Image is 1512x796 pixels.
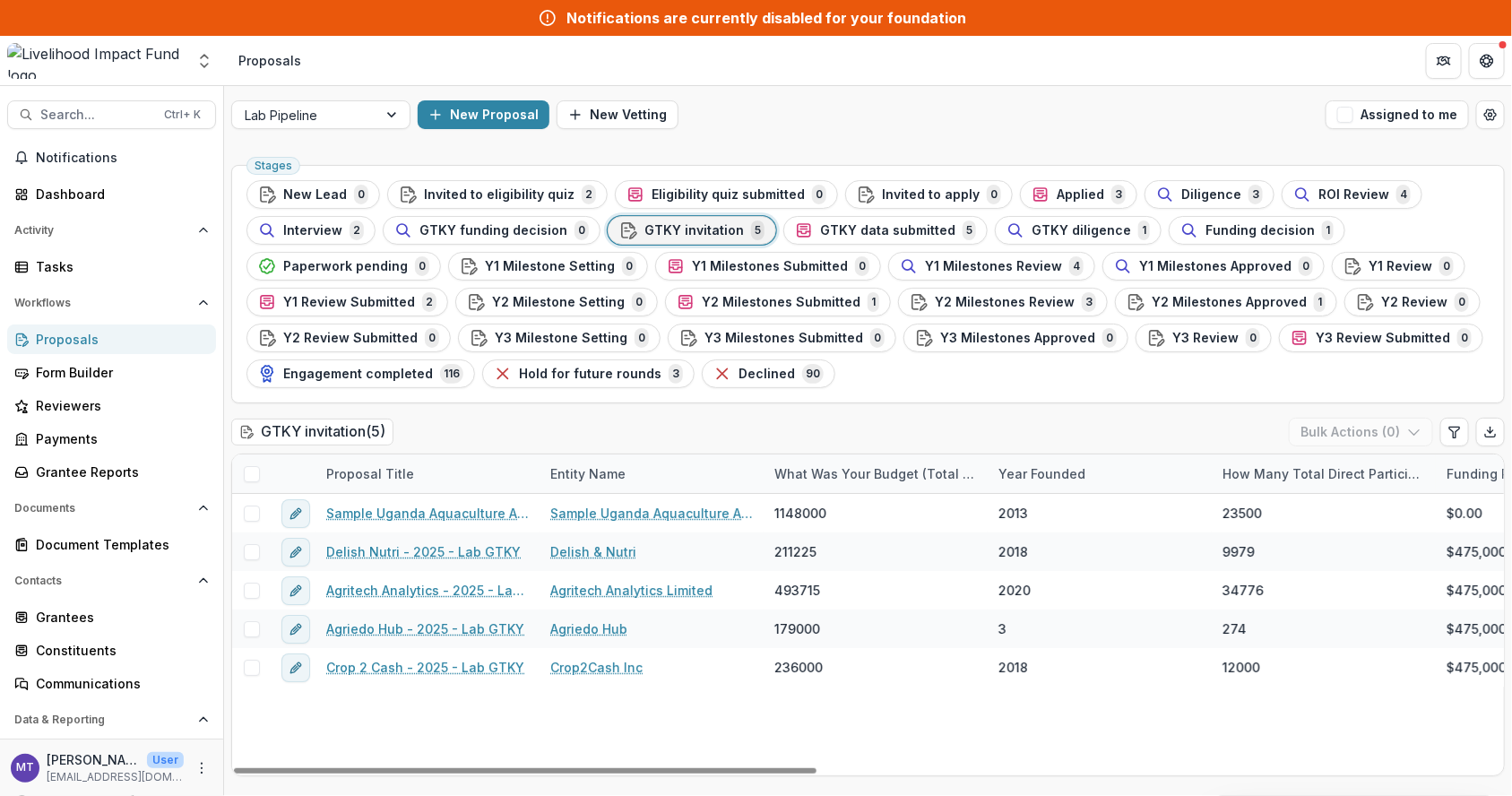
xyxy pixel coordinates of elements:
button: Interview2 [246,216,376,245]
button: Y3 Milestone Setting0 [458,324,661,352]
button: Y3 Milestones Approved0 [903,324,1128,352]
button: GTKY invitation5 [608,216,776,245]
button: Y3 Review Submitted0 [1279,324,1483,352]
a: Crop 2 Cash - 2025 - Lab GTKY [326,658,524,677]
span: 0 [1455,292,1469,312]
div: Proposal Title [315,454,540,493]
button: Declined90 [702,359,835,388]
span: Y3 Review Submitted [1316,331,1450,346]
button: New Vetting [557,100,678,129]
div: Reviewers [36,396,202,415]
a: Dashboard [7,179,216,209]
button: Y1 Milestones Approved0 [1102,252,1325,281]
span: 23500 [1223,504,1262,523]
span: Y2 Milestones Submitted [702,295,860,310]
span: 0 [635,328,649,348]
span: 0 [1299,256,1313,276]
button: edit [281,499,310,528]
a: Reviewers [7,391,216,420]
span: 9979 [1223,542,1255,561]
p: User [147,752,184,768]
button: Assigned to me [1326,100,1469,129]
button: Open Activity [7,216,216,245]
div: Notifications are currently disabled for your foundation [567,7,967,29]
span: GTKY funding decision [419,223,567,238]
a: Agritech Analytics Limited [550,581,713,600]
span: 0 [1457,328,1472,348]
span: 34776 [1223,581,1264,600]
button: Y2 Milestones Review3 [898,288,1108,316]
span: Documents [14,502,191,515]
a: Document Templates [7,530,216,559]
span: Declined [739,367,795,382]
p: [PERSON_NAME] [47,750,140,769]
button: Engagement completed116 [246,359,475,388]
span: Y3 Milestones Submitted [704,331,863,346]
span: Paperwork pending [283,259,408,274]
a: Sample Uganda Aquaculture Association - 2025 - New Lead [326,504,529,523]
button: Bulk Actions (0) [1289,418,1433,446]
button: Y2 Milestone Setting0 [455,288,658,316]
span: 179000 [774,619,820,638]
span: 0 [632,292,646,312]
span: 1148000 [774,504,826,523]
a: Delish & Nutri [550,542,636,561]
button: Invited to eligibility quiz2 [387,180,608,209]
span: 90 [802,364,824,384]
div: Constituents [36,641,202,660]
button: ROI Review4 [1282,180,1422,209]
button: Y3 Milestones Submitted0 [668,324,896,352]
button: Y2 Review Submitted0 [246,324,451,352]
span: 5 [963,221,976,240]
a: Sample Uganda Aquaculture Association [550,504,753,523]
button: Applied3 [1020,180,1137,209]
div: How many total direct participants did the organization reach during that fiscal year? [1212,454,1436,493]
span: 1 [1138,221,1150,240]
div: Grantees [36,608,202,627]
div: What was your budget (total expenses, in USD) for the most recently completed year? [764,454,988,493]
span: 493715 [774,581,820,600]
span: 0 [415,256,429,276]
span: Y3 Milestones Approved [940,331,1095,346]
button: New Proposal [418,100,549,129]
button: Open Documents [7,494,216,523]
span: Y3 Milestone Setting [495,331,627,346]
span: Applied [1057,187,1104,203]
div: Form Builder [36,363,202,382]
span: Y2 Milestone Setting [492,295,625,310]
span: GTKY data submitted [820,223,955,238]
span: 3 [998,619,1007,638]
a: Form Builder [7,358,216,387]
span: Y2 Review [1381,295,1447,310]
button: Partners [1426,43,1462,79]
span: Invited to eligibility quiz [424,187,575,203]
span: 0 [622,256,636,276]
span: Funding decision [1205,223,1315,238]
span: 0 [1439,256,1454,276]
button: New Lead0 [246,180,380,209]
span: Activity [14,224,191,237]
button: Y2 Review0 [1344,288,1481,316]
span: Y1 Milestones Submitted [692,259,848,274]
span: 3 [1082,292,1096,312]
button: edit [281,576,310,605]
a: Grantees [7,602,216,632]
span: 2 [582,185,596,204]
p: [EMAIL_ADDRESS][DOMAIN_NAME] [47,769,184,785]
span: Eligibility quiz submitted [652,187,805,203]
button: Get Help [1469,43,1505,79]
span: 236000 [774,658,823,677]
span: GTKY invitation [644,223,744,238]
span: Y2 Milestones Review [935,295,1075,310]
span: Engagement completed [283,367,433,382]
button: Y1 Review0 [1332,252,1465,281]
span: 3 [1248,185,1263,204]
h2: GTKY invitation ( 5 ) [231,419,393,445]
button: Hold for future rounds3 [482,359,695,388]
button: Invited to apply0 [845,180,1013,209]
div: Proposal Title [315,464,425,483]
button: Y1 Milestone Setting0 [448,252,648,281]
span: 1 [1314,292,1326,312]
span: 2018 [998,658,1028,677]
